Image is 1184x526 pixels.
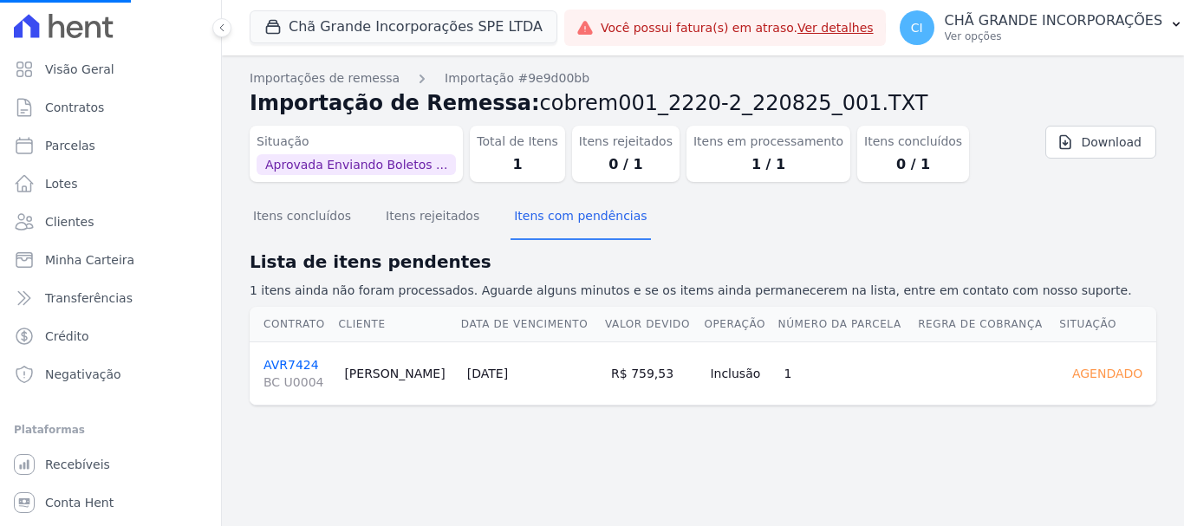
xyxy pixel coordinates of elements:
dd: 1 / 1 [693,154,843,175]
span: BC U0004 [263,373,330,391]
a: Download [1045,126,1156,159]
a: Transferências [7,281,214,315]
p: Ver opções [945,29,1163,43]
span: Conta Hent [45,494,114,511]
span: Parcelas [45,137,95,154]
a: Conta Hent [7,485,214,520]
a: Importação #9e9d00bb [445,69,589,88]
span: Crédito [45,328,89,345]
span: CI [911,22,923,34]
th: Situação [1058,307,1156,342]
a: Importações de remessa [250,69,400,88]
dd: 0 / 1 [579,154,673,175]
h2: Lista de itens pendentes [250,249,1156,275]
dt: Itens concluídos [864,133,962,151]
a: Contratos [7,90,214,125]
h2: Importação de Remessa: [250,88,1156,119]
th: Número da Parcela [777,307,918,342]
a: Parcelas [7,128,214,163]
span: Negativação [45,366,121,383]
span: Transferências [45,289,133,307]
span: Aprovada Enviando Boletos ... [257,154,456,175]
th: Valor devido [604,307,703,342]
span: Contratos [45,99,104,116]
div: Plataformas [14,419,207,440]
td: [DATE] [460,341,604,405]
td: 1 [777,341,918,405]
a: Lotes [7,166,214,201]
dd: 0 / 1 [864,154,962,175]
th: Data de Vencimento [460,307,604,342]
dt: Total de Itens [477,133,558,151]
dt: Itens em processamento [693,133,843,151]
span: Você possui fatura(s) em atraso. [601,19,874,37]
a: Ver detalhes [797,21,874,35]
button: Chã Grande Incorporações SPE LTDA [250,10,557,43]
span: Minha Carteira [45,251,134,269]
th: Cliente [337,307,459,342]
td: Inclusão [703,341,777,405]
button: Itens com pendências [511,195,650,240]
button: Itens rejeitados [382,195,483,240]
a: Clientes [7,205,214,239]
th: Regra de Cobrança [917,307,1058,342]
a: Recebíveis [7,447,214,482]
a: Visão Geral [7,52,214,87]
dt: Itens rejeitados [579,133,673,151]
span: Visão Geral [45,61,114,78]
a: Minha Carteira [7,243,214,277]
p: CHÃ GRANDE INCORPORAÇÕES [945,12,1163,29]
span: Lotes [45,175,78,192]
dt: Situação [257,133,456,151]
span: Clientes [45,213,94,231]
span: Recebíveis [45,456,110,473]
a: Negativação [7,357,214,392]
nav: Breadcrumb [250,69,1156,88]
td: R$ 759,53 [604,341,703,405]
span: cobrem001_2220-2_220825_001.TXT [540,91,928,115]
a: Crédito [7,319,214,354]
dd: 1 [477,154,558,175]
button: Itens concluídos [250,195,355,240]
div: Agendado [1065,361,1149,386]
th: Operação [703,307,777,342]
th: Contrato [250,307,337,342]
a: AVR7424BC U0004 [263,358,330,391]
p: 1 itens ainda não foram processados. Aguarde alguns minutos e se os items ainda permanecerem na l... [250,282,1156,300]
td: [PERSON_NAME] [337,341,459,405]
